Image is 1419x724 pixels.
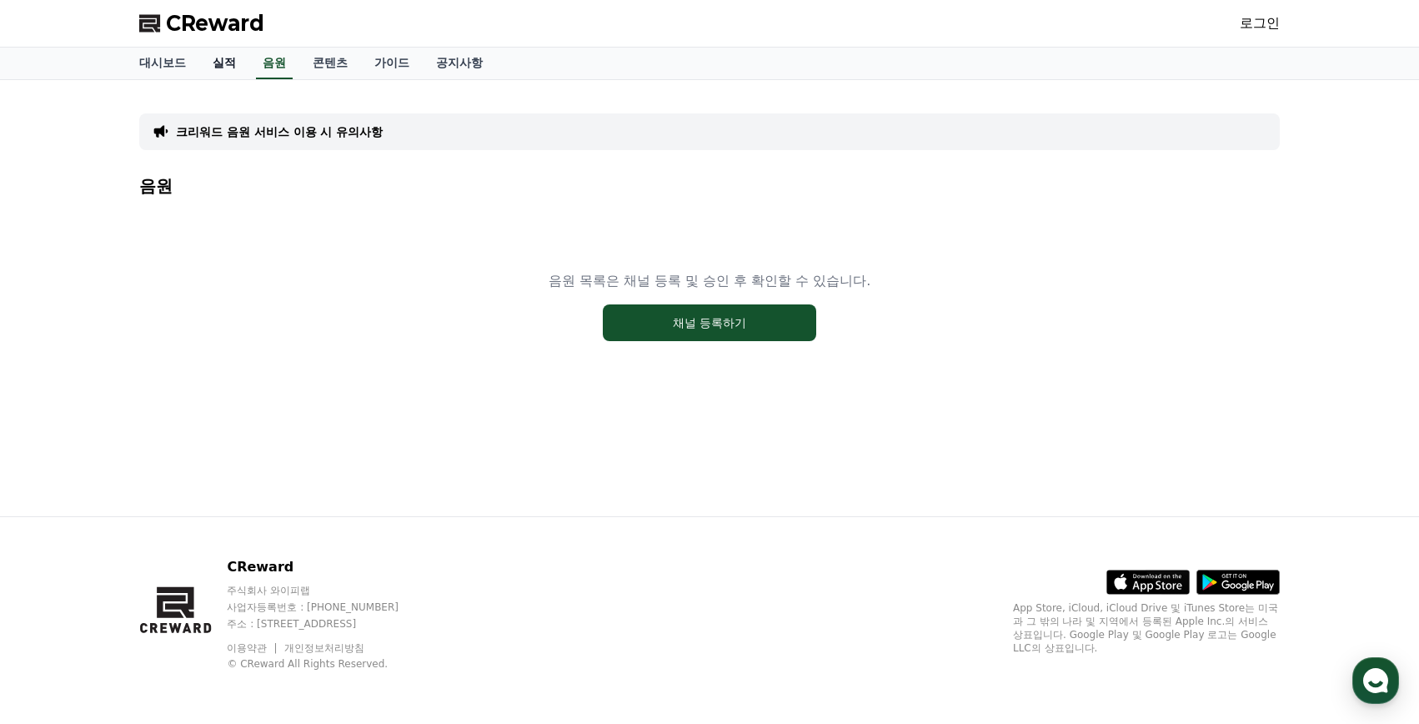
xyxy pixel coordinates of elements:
p: 주소 : [STREET_ADDRESS] [227,617,430,631]
p: App Store, iCloud, iCloud Drive 및 iTunes Store는 미국과 그 밖의 나라 및 지역에서 등록된 Apple Inc.의 서비스 상표입니다. Goo... [1013,601,1280,655]
h4: 음원 [139,177,1280,195]
p: 주식회사 와이피랩 [227,584,430,597]
p: 음원 목록은 채널 등록 및 승인 후 확인할 수 있습니다. [549,271,871,291]
a: 크리워드 음원 서비스 이용 시 유의사항 [176,123,383,140]
button: 채널 등록하기 [603,304,816,341]
p: CReward [227,557,430,577]
a: CReward [139,10,264,37]
a: 음원 [256,48,293,79]
a: 로그인 [1240,13,1280,33]
span: 설정 [258,554,278,567]
a: 대시보드 [126,48,199,79]
a: 콘텐츠 [299,48,361,79]
a: 설정 [215,529,320,571]
a: 홈 [5,529,110,571]
a: 가이드 [361,48,423,79]
p: 사업자등록번호 : [PHONE_NUMBER] [227,601,430,614]
span: CReward [166,10,264,37]
a: 이용약관 [227,642,279,654]
a: 실적 [199,48,249,79]
span: 대화 [153,555,173,568]
p: © CReward All Rights Reserved. [227,657,430,671]
span: 홈 [53,554,63,567]
a: 대화 [110,529,215,571]
a: 개인정보처리방침 [284,642,364,654]
a: 공지사항 [423,48,496,79]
